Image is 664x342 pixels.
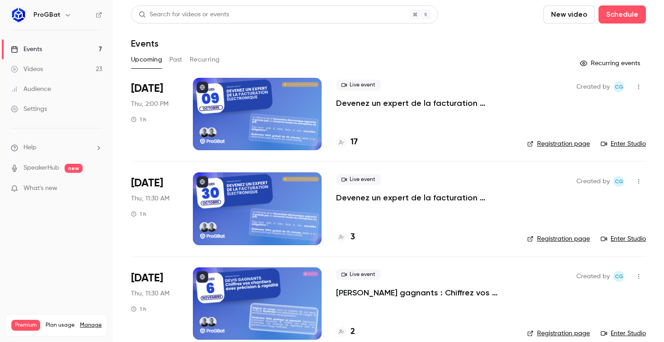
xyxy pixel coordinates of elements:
[131,194,169,203] span: Thu, 11:30 AM
[131,116,146,123] div: 1 h
[336,287,513,298] a: [PERSON_NAME] gagnants : Chiffrez vos chantiers avec précision et rapidité
[11,65,43,74] div: Videos
[131,78,178,150] div: Oct 9 Thu, 2:00 PM (Europe/Paris)
[131,267,178,340] div: Nov 6 Thu, 11:30 AM (Europe/Paris)
[139,10,229,19] div: Search for videos or events
[23,163,59,173] a: SpeakerHub
[65,164,83,173] span: new
[601,139,646,148] a: Enter Studio
[336,269,381,280] span: Live event
[601,234,646,243] a: Enter Studio
[190,52,220,67] button: Recurring
[80,322,102,329] a: Manage
[131,38,159,49] h1: Events
[131,271,163,285] span: [DATE]
[11,320,40,331] span: Premium
[599,5,646,24] button: Schedule
[336,192,513,203] a: Devenez un expert de la facturation électronique 🚀
[336,136,358,148] a: 17
[613,271,624,282] span: Charles Gallard
[23,184,57,193] span: What's new
[169,52,182,67] button: Past
[576,271,610,282] span: Created by
[336,98,513,109] a: Devenez un expert de la facturation électronique 🚀
[336,326,355,338] a: 2
[576,176,610,187] span: Created by
[351,326,355,338] h4: 2
[601,329,646,338] a: Enter Studio
[336,174,381,185] span: Live event
[131,81,163,96] span: [DATE]
[11,104,47,114] div: Settings
[527,139,590,148] a: Registration page
[576,56,646,71] button: Recurring events
[131,305,146,313] div: 1 h
[576,81,610,92] span: Created by
[46,322,75,329] span: Plan usage
[131,52,162,67] button: Upcoming
[351,231,355,243] h4: 3
[131,210,146,218] div: 1 h
[11,8,26,22] img: ProGBat
[351,136,358,148] h4: 17
[131,176,163,190] span: [DATE]
[543,5,595,24] button: New video
[131,172,178,245] div: Oct 30 Thu, 11:30 AM (Europe/Paris)
[527,329,590,338] a: Registration page
[33,10,61,19] h6: ProGBat
[11,45,42,54] div: Events
[613,81,624,92] span: Charles Gallard
[11,85,51,94] div: Audience
[11,143,102,152] li: help-dropdown-opener
[615,271,623,282] span: CG
[336,80,381,90] span: Live event
[131,100,168,109] span: Thu, 2:00 PM
[527,234,590,243] a: Registration page
[23,143,37,152] span: Help
[615,81,623,92] span: CG
[615,176,623,187] span: CG
[336,231,355,243] a: 3
[131,289,169,298] span: Thu, 11:30 AM
[613,176,624,187] span: Charles Gallard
